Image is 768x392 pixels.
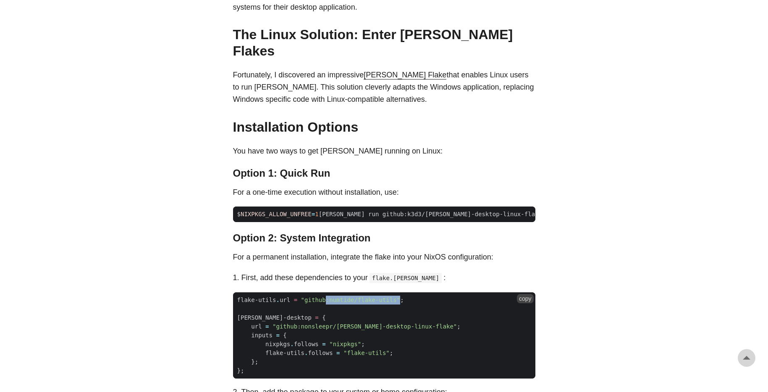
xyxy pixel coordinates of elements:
a: go to top [738,349,755,367]
span: 1 [315,211,318,217]
span: url [280,297,290,303]
p: You have two ways to get [PERSON_NAME] running on Linux: [233,145,535,157]
span: ; [400,297,404,303]
span: }; [237,367,244,374]
span: inputs [251,332,273,339]
code: flake.[PERSON_NAME] [370,273,442,283]
span: flake-utils [237,297,276,303]
button: copy [517,294,534,303]
span: "flake-utils" [343,350,390,356]
span: follows [294,341,319,347]
span: follows [308,350,333,356]
span: = [312,211,315,217]
span: "nixpkgs" [329,341,361,347]
span: ; [361,341,364,347]
span: "github:nonsleepr/[PERSON_NAME]-desktop-linux-flake" [273,323,457,330]
span: = [294,297,297,303]
span: = [336,350,340,356]
span: { [322,314,325,321]
h3: Option 1: Quick Run [233,167,535,180]
span: . [276,297,279,303]
span: = [322,341,325,347]
span: flake-utils [265,350,304,356]
span: "github:numtide/flake-utils" [301,297,401,303]
a: [PERSON_NAME] Flake [364,71,446,79]
span: . [290,341,294,347]
span: nixpkgs [265,341,290,347]
span: NIXPKGS_ALLOW_UNFREE [241,211,312,217]
span: = [265,323,269,330]
span: { [283,332,286,339]
p: Fortunately, I discovered an impressive that enables Linux users to run [PERSON_NAME]. This solut... [233,69,535,105]
h2: Installation Options [233,119,535,135]
span: ; [457,323,460,330]
p: For a one-time execution without installation, use: [233,186,535,199]
li: First, add these dependencies to your : [241,272,535,284]
span: }; [251,358,258,365]
span: [PERSON_NAME]-desktop [237,314,312,321]
h2: The Linux Solution: Enter [PERSON_NAME] Flakes [233,26,535,59]
span: ; [390,350,393,356]
span: url [251,323,262,330]
span: = [276,332,279,339]
p: For a permanent installation, integrate the flake into your NixOS configuration: [233,251,535,263]
span: = [315,314,318,321]
span: . [304,350,308,356]
h3: Option 2: System Integration [233,232,535,244]
span: $ [PERSON_NAME] run github:k3d3/[PERSON_NAME]-desktop-linux-flake --impure [233,210,579,219]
